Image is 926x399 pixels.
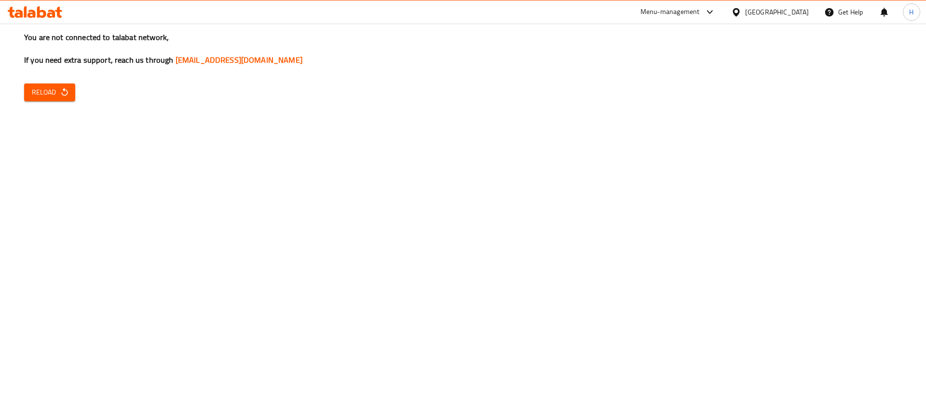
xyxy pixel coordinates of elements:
h3: You are not connected to talabat network, If you need extra support, reach us through [24,32,902,66]
span: H [909,7,913,17]
div: Menu-management [640,6,700,18]
div: [GEOGRAPHIC_DATA] [745,7,809,17]
button: Reload [24,83,75,101]
span: Reload [32,86,68,98]
a: [EMAIL_ADDRESS][DOMAIN_NAME] [176,53,302,67]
